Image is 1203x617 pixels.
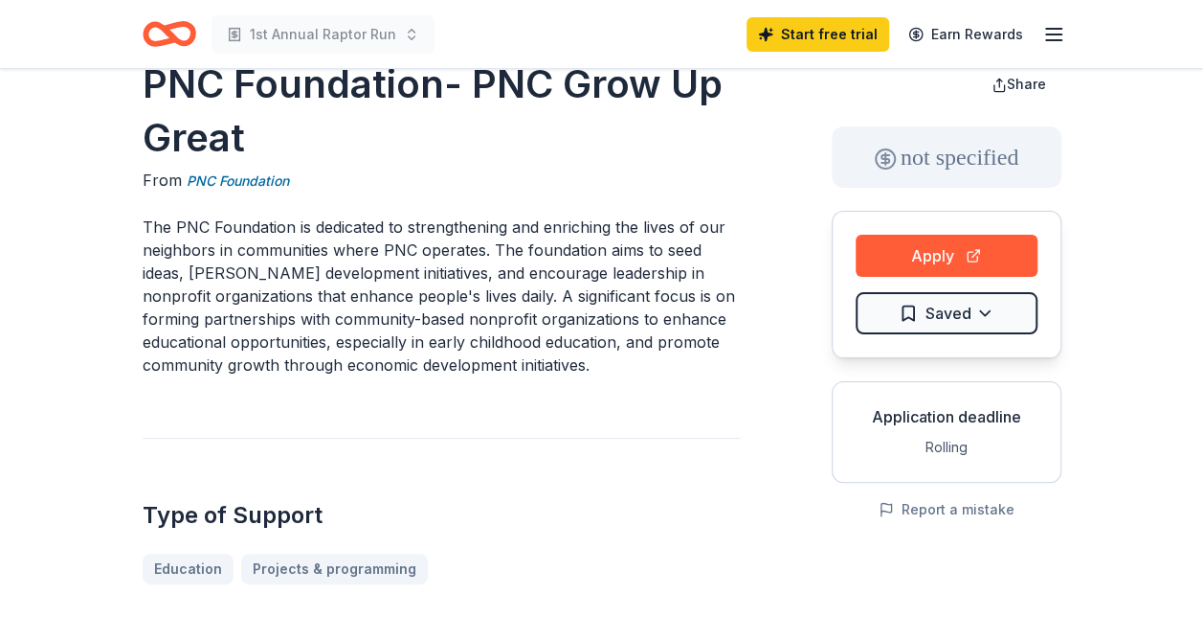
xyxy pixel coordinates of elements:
a: Projects & programming [241,554,428,584]
button: Apply [856,235,1037,277]
div: Rolling [848,436,1045,459]
h2: Type of Support [143,500,740,531]
a: PNC Foundation [187,170,289,193]
h1: PNC Foundation- PNC Grow Up Great [143,57,740,165]
button: Report a mistake [879,498,1014,521]
button: Saved [856,292,1037,334]
button: 1st Annual Raptor Run [212,15,434,54]
button: Share [976,65,1061,103]
span: Share [1007,76,1046,92]
a: Earn Rewards [897,17,1035,52]
div: From [143,169,740,193]
a: Start free trial [746,17,889,52]
span: 1st Annual Raptor Run [250,23,396,46]
span: Saved [925,301,971,326]
div: not specified [832,126,1061,188]
div: Application deadline [848,405,1045,428]
a: Education [143,554,234,584]
p: The PNC Foundation is dedicated to strengthening and enriching the lives of our neighbors in comm... [143,216,740,377]
a: Home [143,11,196,57]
